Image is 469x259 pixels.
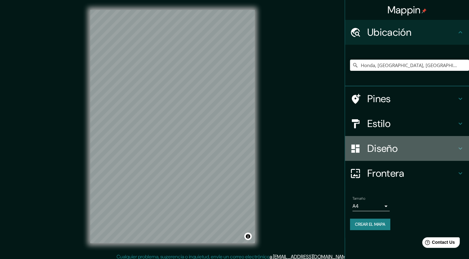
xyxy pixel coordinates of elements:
button: Crear el mapa [350,219,390,230]
h4: Frontera [367,167,457,179]
div: Pines [345,86,469,111]
h4: Estilo [367,117,457,130]
h4: Pines [367,93,457,105]
label: Tamaño [352,196,365,201]
div: Frontera [345,161,469,186]
div: Diseño [345,136,469,161]
button: Alternar atribución [244,233,252,240]
img: pin-icon.png [422,8,427,13]
div: Ubicación [345,20,469,45]
h4: Ubicación [367,26,457,39]
input: Elige tu ciudad o área [350,60,469,71]
h4: Diseño [367,142,457,155]
font: Crear el mapa [355,220,385,228]
div: Estilo [345,111,469,136]
font: Mappin [387,3,421,16]
div: A4 [352,201,390,211]
canvas: Mapa [90,10,255,243]
iframe: Help widget launcher [414,235,462,252]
